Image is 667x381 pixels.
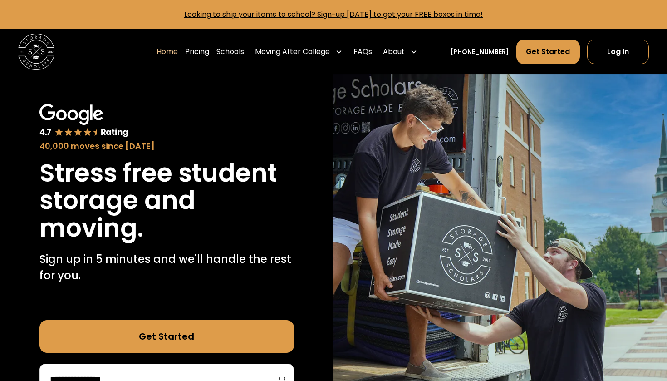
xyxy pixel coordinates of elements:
img: Storage Scholars main logo [18,34,54,70]
div: About [383,46,405,57]
a: Get Started [516,40,579,64]
a: Log In [587,40,649,64]
div: 40,000 moves since [DATE] [39,140,294,152]
img: Google 4.7 star rating [39,104,129,138]
a: Pricing [185,39,209,64]
a: [PHONE_NUMBER] [450,47,509,57]
p: Sign up in 5 minutes and we'll handle the rest for you. [39,251,294,284]
div: Moving After College [251,39,346,64]
a: Home [157,39,178,64]
h1: Stress free student storage and moving. [39,159,294,242]
a: Get Started [39,320,294,353]
div: About [379,39,421,64]
a: Schools [216,39,244,64]
a: FAQs [353,39,372,64]
a: Looking to ship your items to school? Sign-up [DATE] to get your FREE boxes in time! [184,9,483,20]
div: Moving After College [255,46,330,57]
a: home [18,34,54,70]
